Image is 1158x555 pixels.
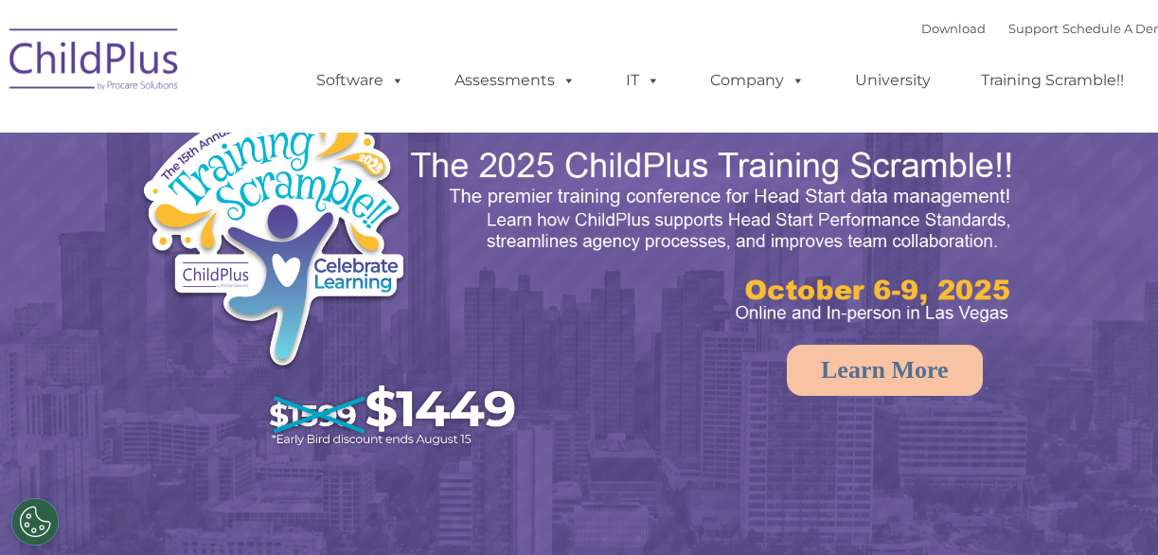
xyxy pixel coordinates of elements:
[607,62,679,99] a: IT
[11,498,59,546] button: Cookies Settings
[921,21,986,36] a: Download
[836,62,950,99] a: University
[962,62,1143,99] a: Training Scramble!!
[691,62,824,99] a: Company
[436,62,595,99] a: Assessments
[1008,21,1059,36] a: Support
[787,345,983,396] a: Learn More
[297,62,423,99] a: Software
